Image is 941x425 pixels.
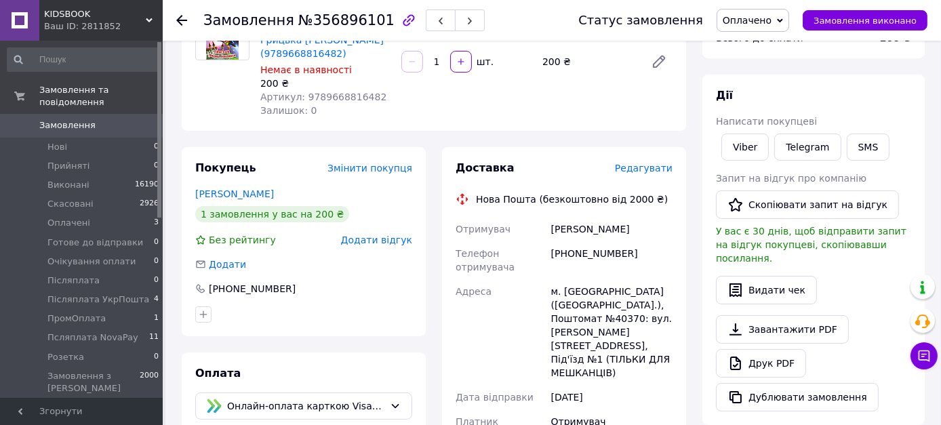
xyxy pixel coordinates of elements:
[473,55,495,68] div: шт.
[716,383,879,411] button: Дублювати замовлення
[298,12,395,28] span: №356896101
[260,64,352,75] span: Немає в наявності
[47,179,89,191] span: Виконані
[910,342,938,369] button: Чат з покупцем
[47,217,90,229] span: Оплачені
[537,52,640,71] div: 200 ₴
[721,134,769,161] a: Viber
[716,173,866,184] span: Запит на відгук про компанію
[47,160,89,172] span: Прийняті
[803,10,927,31] button: Замовлення виконано
[548,241,675,279] div: [PHONE_NUMBER]
[135,179,159,191] span: 16190
[260,105,317,116] span: Залишок: 0
[7,47,160,72] input: Пошук
[716,276,817,304] button: Видати чек
[456,161,515,174] span: Доставка
[149,331,159,344] span: 11
[154,312,159,325] span: 1
[154,237,159,249] span: 0
[140,370,159,394] span: 2000
[154,217,159,229] span: 3
[548,217,675,241] div: [PERSON_NAME]
[716,315,849,344] a: Завантажити PDF
[716,33,803,43] span: Всього до сплати
[615,163,673,174] span: Редагувати
[774,134,841,161] a: Telegram
[716,226,906,264] span: У вас є 30 днів, щоб відправити запит на відгук покупцеві, скопіювавши посилання.
[456,224,510,235] span: Отримувач
[456,286,492,297] span: Адреса
[716,349,806,378] a: Друк PDF
[154,256,159,268] span: 0
[195,188,274,199] a: [PERSON_NAME]
[154,294,159,306] span: 4
[176,14,187,27] div: Повернутися назад
[456,392,534,403] span: Дата відправки
[47,141,67,153] span: Нові
[47,294,149,306] span: Післяплата УкрПошта
[548,385,675,409] div: [DATE]
[578,14,703,27] div: Статус замовлення
[47,351,84,363] span: Розетка
[39,84,163,108] span: Замовлення та повідомлення
[814,16,917,26] span: Замовлення виконано
[716,116,817,127] span: Написати покупцеві
[341,235,412,245] span: Додати відгук
[260,7,384,59] a: Книга Таємниця Віті Зайчика. Пригоди Грицька [PERSON_NAME] (9789668816482)
[716,89,733,102] span: Дії
[227,399,384,413] span: Онлайн-оплата карткою Visa, Mastercard - LiqPay
[456,248,515,272] span: Телефон отримувача
[154,160,159,172] span: 0
[645,48,673,75] a: Редагувати
[154,275,159,287] span: 0
[548,279,675,385] div: м. [GEOGRAPHIC_DATA] ([GEOGRAPHIC_DATA].), Поштомат №40370: вул. [PERSON_NAME][STREET_ADDRESS], П...
[723,15,772,26] span: Оплачено
[195,367,241,380] span: Оплата
[327,163,412,174] span: Змінити покупця
[47,275,100,287] span: Післяплата
[473,193,671,206] div: Нова Пошта (безкоштовно від 2000 ₴)
[47,256,136,268] span: Очікування оплати
[47,312,106,325] span: ПромОплата
[140,198,159,210] span: 2926
[154,141,159,153] span: 0
[39,119,96,131] span: Замовлення
[880,33,911,43] b: 200 ₴
[47,331,138,344] span: Псляплата NovaPay
[847,134,890,161] button: SMS
[209,235,276,245] span: Без рейтингу
[154,351,159,363] span: 0
[207,282,297,296] div: [PHONE_NUMBER]
[47,370,140,394] span: Замовлення з [PERSON_NAME]
[195,161,256,174] span: Покупець
[44,20,163,33] div: Ваш ID: 2811852
[260,92,386,102] span: Артикул: 9789668816482
[716,190,899,219] button: Скопіювати запит на відгук
[47,237,143,249] span: Готове до відправки
[195,206,349,222] div: 1 замовлення у вас на 200 ₴
[47,198,94,210] span: Скасовані
[203,12,294,28] span: Замовлення
[209,259,246,270] span: Додати
[44,8,146,20] span: KIDSBOOK
[260,77,391,90] div: 200 ₴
